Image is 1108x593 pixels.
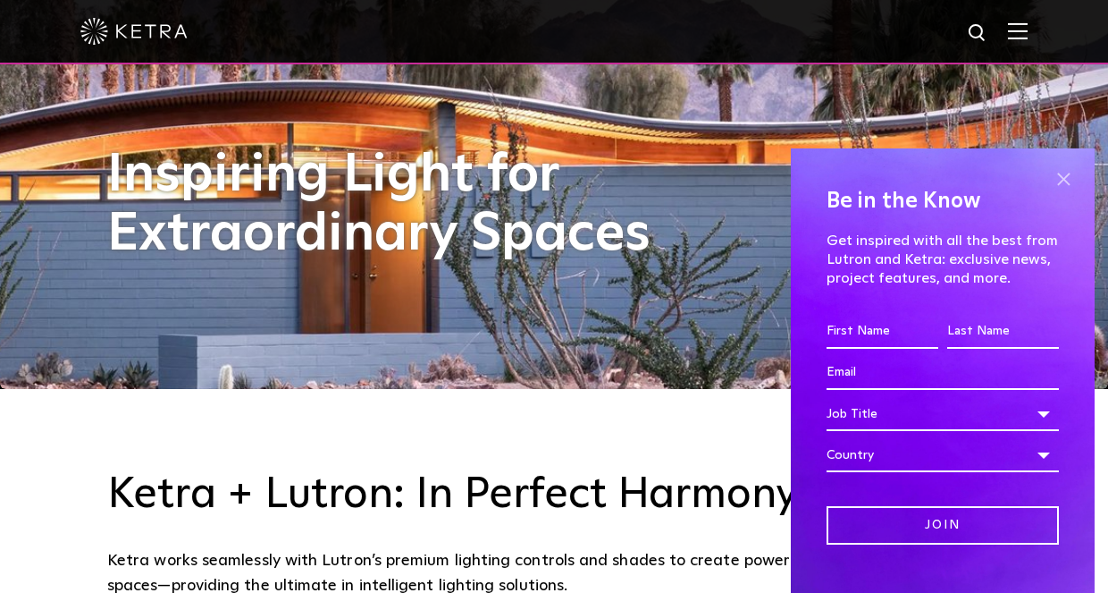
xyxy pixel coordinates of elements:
[827,438,1059,472] div: Country
[947,315,1059,349] input: Last Name
[827,397,1059,431] div: Job Title
[107,146,688,264] h1: Inspiring Light for Extraordinary Spaces
[1008,22,1028,39] img: Hamburger%20Nav.svg
[827,315,938,349] input: First Name
[967,22,989,45] img: search icon
[827,356,1059,390] input: Email
[827,506,1059,545] input: Join
[107,470,1001,521] h3: Ketra + Lutron: In Perfect Harmony
[80,18,188,45] img: ketra-logo-2019-white
[827,184,1059,218] h4: Be in the Know
[827,232,1059,287] p: Get inspired with all the best from Lutron and Ketra: exclusive news, project features, and more.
